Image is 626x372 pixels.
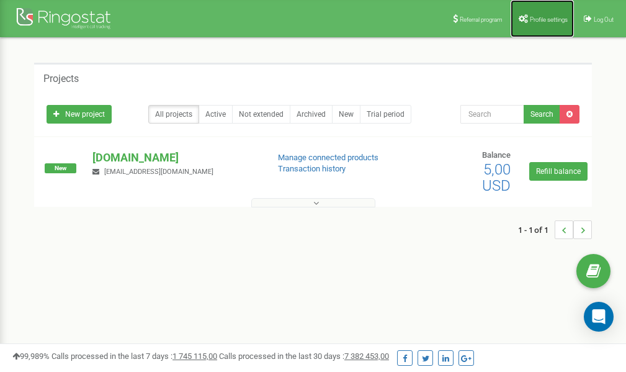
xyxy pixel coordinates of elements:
[219,352,389,361] span: Calls processed in the last 30 days :
[530,16,568,23] span: Profile settings
[518,220,555,239] span: 1 - 1 of 1
[148,105,199,124] a: All projects
[45,163,76,173] span: New
[482,150,511,160] span: Balance
[482,161,511,194] span: 5,00 USD
[594,16,614,23] span: Log Out
[278,164,346,173] a: Transaction history
[460,105,524,124] input: Search
[518,208,592,252] nav: ...
[332,105,360,124] a: New
[51,352,217,361] span: Calls processed in the last 7 days :
[524,105,560,124] button: Search
[584,302,614,332] div: Open Intercom Messenger
[172,352,217,361] u: 1 745 115,00
[232,105,290,124] a: Not extended
[43,73,79,84] h5: Projects
[529,162,588,181] a: Refill balance
[460,16,503,23] span: Referral program
[47,105,112,124] a: New project
[344,352,389,361] u: 7 382 453,00
[199,105,233,124] a: Active
[290,105,333,124] a: Archived
[104,168,213,176] span: [EMAIL_ADDRESS][DOMAIN_NAME]
[12,352,50,361] span: 99,989%
[92,150,257,166] p: [DOMAIN_NAME]
[360,105,411,124] a: Trial period
[278,153,378,162] a: Manage connected products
